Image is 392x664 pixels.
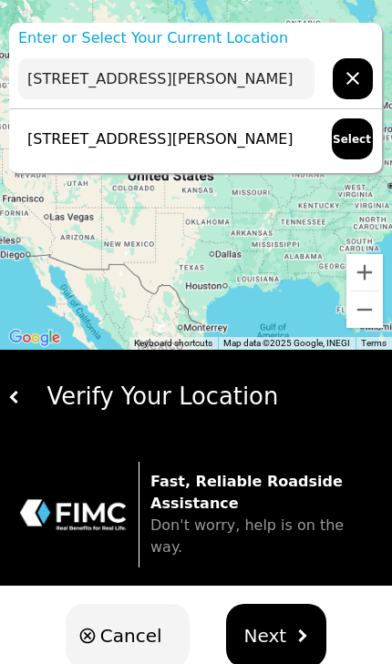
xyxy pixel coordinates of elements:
a: Terms [361,338,387,348]
input: Enter Your Address... [18,58,315,99]
button: Keyboard shortcuts [134,337,212,350]
img: trx now logo [18,497,128,532]
button: chevron forward outline [333,58,373,99]
span: Don't worry, help is on the way. [150,516,344,556]
a: Open this area in Google Maps (opens a new window) [5,326,65,350]
button: Zoom out [346,291,383,328]
button: Zoom in [346,254,383,291]
div: Verify Your Location [21,379,385,414]
span: Map data ©2025 Google, INEGI [223,338,350,348]
span: Cancel [100,622,162,649]
p: [STREET_ADDRESS][PERSON_NAME] [18,128,294,150]
strong: Fast, Reliable Roadside Assistance [150,473,343,512]
button: Select [332,118,373,159]
img: Google [5,326,65,350]
img: white carat left [8,391,21,404]
img: chevron [295,629,308,642]
span: Next [244,622,287,649]
p: Enter or Select Your Current Location [9,27,382,49]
